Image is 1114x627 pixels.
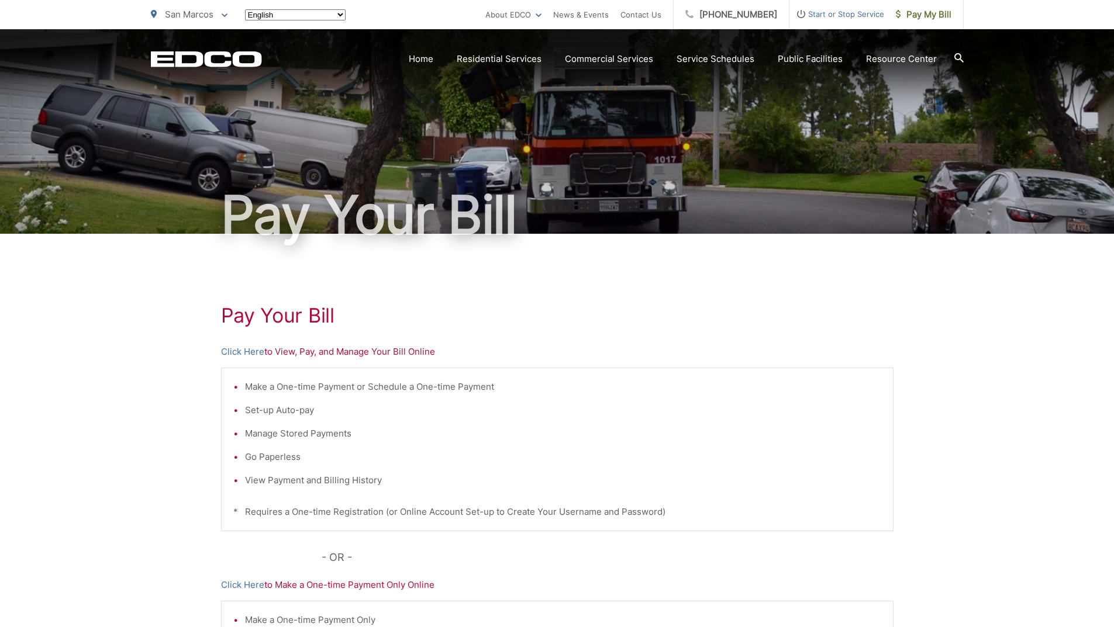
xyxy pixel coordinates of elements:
[866,52,937,66] a: Resource Center
[485,8,542,22] a: About EDCO
[620,8,661,22] a: Contact Us
[322,549,894,566] p: - OR -
[233,505,881,519] p: * Requires a One-time Registration (or Online Account Set-up to Create Your Username and Password)
[245,473,881,487] li: View Payment and Billing History
[221,345,264,359] a: Click Here
[221,578,264,592] a: Click Here
[245,403,881,417] li: Set-up Auto-pay
[151,51,262,67] a: EDCD logo. Return to the homepage.
[565,52,653,66] a: Commercial Services
[677,52,754,66] a: Service Schedules
[245,9,346,20] select: Select a language
[221,345,894,359] p: to View, Pay, and Manage Your Bill Online
[221,304,894,327] h1: Pay Your Bill
[245,427,881,441] li: Manage Stored Payments
[896,8,951,22] span: Pay My Bill
[553,8,609,22] a: News & Events
[245,450,881,464] li: Go Paperless
[221,578,894,592] p: to Make a One-time Payment Only Online
[778,52,843,66] a: Public Facilities
[457,52,542,66] a: Residential Services
[245,380,881,394] li: Make a One-time Payment or Schedule a One-time Payment
[409,52,433,66] a: Home
[151,186,964,244] h1: Pay Your Bill
[165,9,213,20] span: San Marcos
[245,613,881,627] li: Make a One-time Payment Only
